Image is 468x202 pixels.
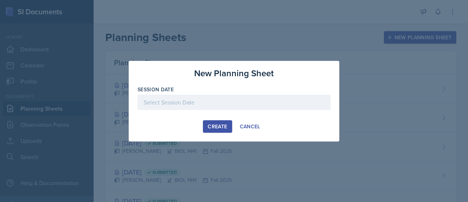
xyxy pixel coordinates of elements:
[137,86,174,93] label: Session Date
[194,67,274,80] h3: New Planning Sheet
[203,120,232,133] button: Create
[235,120,265,133] button: Cancel
[208,124,227,129] div: Create
[240,124,260,129] div: Cancel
